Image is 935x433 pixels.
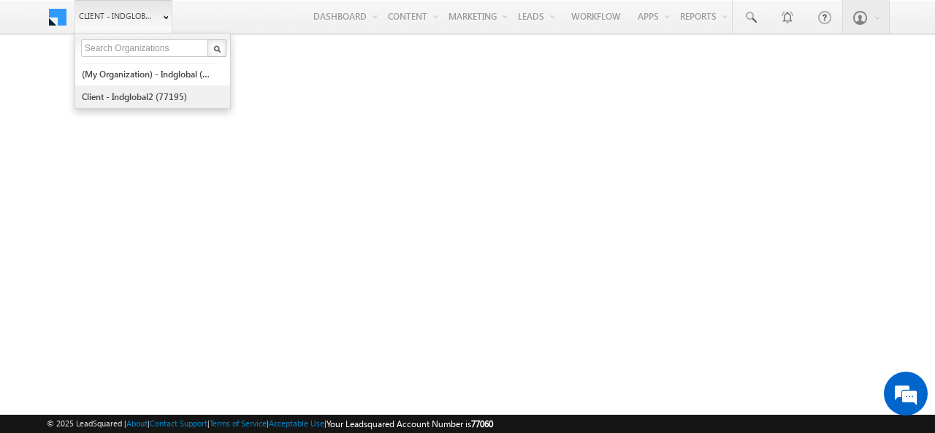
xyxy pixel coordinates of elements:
span: 77060 [471,418,493,429]
a: Client - indglobal2 (77195) [81,85,215,108]
span: Client - indglobal1 (77060) [79,9,156,23]
a: Contact Support [150,418,207,428]
a: Terms of Service [210,418,267,428]
textarea: Type your message and hit 'Enter' [19,135,267,323]
a: About [126,418,148,428]
a: Acceptable Use [269,418,324,428]
div: Chat with us now [76,77,245,96]
div: Minimize live chat window [240,7,275,42]
img: d_60004797649_company_0_60004797649 [25,77,61,96]
img: Search [213,45,221,53]
span: Your Leadsquared Account Number is [327,418,493,429]
em: Start Chat [199,334,265,353]
input: Search Organizations [81,39,210,57]
span: © 2025 LeadSquared | | | | | [47,417,493,431]
a: (My Organization) - indglobal (48060) [81,63,215,85]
